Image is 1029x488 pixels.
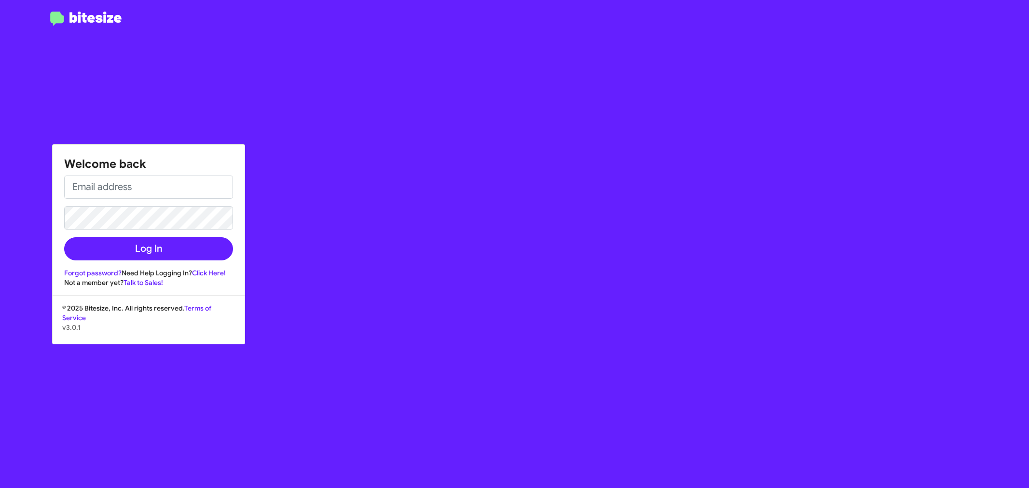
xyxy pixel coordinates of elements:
div: Not a member yet? [64,278,233,287]
p: v3.0.1 [62,323,235,332]
a: Talk to Sales! [123,278,163,287]
button: Log In [64,237,233,260]
h1: Welcome back [64,156,233,172]
a: Click Here! [192,269,226,277]
a: Forgot password? [64,269,122,277]
input: Email address [64,176,233,199]
a: Terms of Service [62,304,211,322]
div: © 2025 Bitesize, Inc. All rights reserved. [53,303,245,344]
div: Need Help Logging In? [64,268,233,278]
